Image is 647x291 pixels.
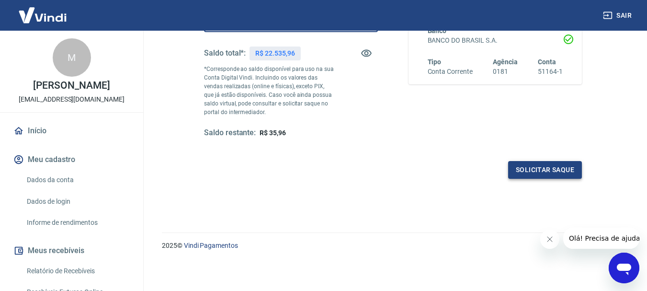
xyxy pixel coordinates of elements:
button: Meu cadastro [11,149,132,170]
iframe: Mensagem da empresa [563,228,639,249]
a: Dados da conta [23,170,132,190]
div: M [53,38,91,77]
p: [EMAIL_ADDRESS][DOMAIN_NAME] [19,94,125,105]
h5: Saldo total*: [204,48,246,58]
span: Agência [493,58,518,66]
a: Relatório de Recebíveis [23,261,132,281]
p: *Corresponde ao saldo disponível para uso na sua Conta Digital Vindi. Incluindo os valores das ve... [204,65,334,116]
span: Banco [428,27,447,35]
h6: 51164-1 [538,67,563,77]
button: Sair [601,7,636,24]
a: Vindi Pagamentos [184,242,238,249]
span: Conta [538,58,556,66]
span: Olá! Precisa de ajuda? [6,7,80,14]
button: Meus recebíveis [11,240,132,261]
h6: 0181 [493,67,518,77]
a: Dados de login [23,192,132,211]
span: Tipo [428,58,442,66]
button: Solicitar saque [508,161,582,179]
a: Início [11,120,132,141]
span: R$ 35,96 [260,129,286,137]
p: R$ 22.535,96 [255,48,295,58]
h6: BANCO DO BRASIL S.A. [428,35,563,46]
p: 2025 © [162,241,624,251]
img: Vindi [11,0,74,30]
iframe: Fechar mensagem [540,230,559,249]
a: Informe de rendimentos [23,213,132,233]
iframe: Botão para abrir a janela de mensagens [609,253,639,283]
h5: Saldo restante: [204,128,256,138]
h6: Conta Corrente [428,67,473,77]
p: [PERSON_NAME] [33,81,110,91]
